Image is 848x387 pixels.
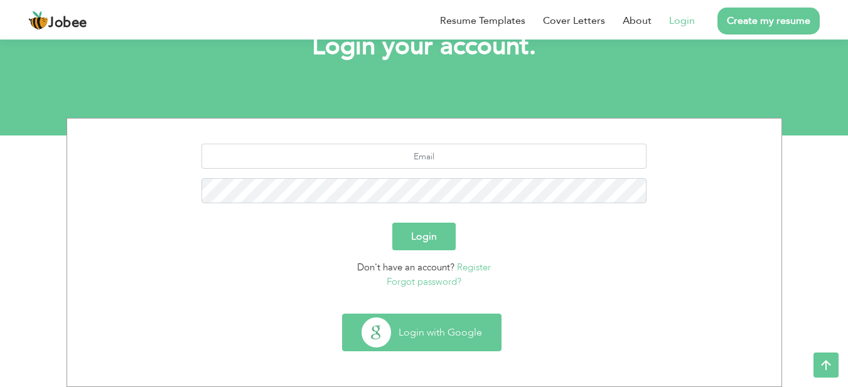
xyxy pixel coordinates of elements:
a: Jobee [28,11,87,31]
a: Login [669,13,695,28]
a: About [623,13,652,28]
a: Forgot password? [387,275,461,288]
a: Create my resume [717,8,820,34]
button: Login with Google [343,314,501,351]
a: Resume Templates [440,13,525,28]
img: jobee.io [28,11,48,31]
input: Email [201,144,647,169]
span: Jobee [48,16,87,30]
a: Cover Letters [543,13,605,28]
span: Don't have an account? [357,261,454,273]
button: Login [392,223,456,250]
a: Register [457,261,491,273]
h1: Login your account. [85,30,763,63]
